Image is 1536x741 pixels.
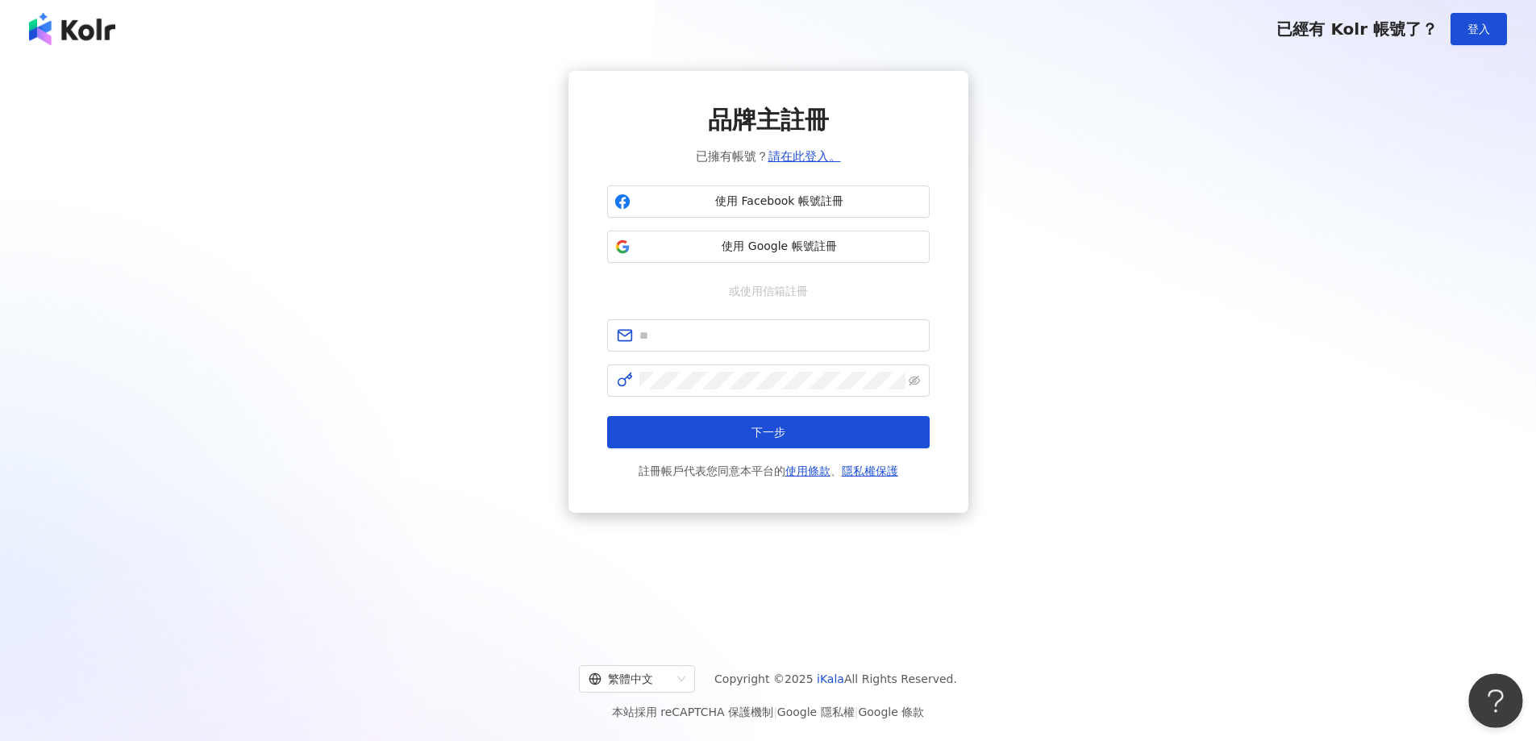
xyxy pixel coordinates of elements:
[714,669,957,689] span: Copyright © 2025 All Rights Reserved.
[768,149,841,164] a: 請在此登入。
[1276,19,1438,39] span: 已經有 Kolr 帳號了？
[773,706,777,718] span: |
[589,666,671,692] div: 繁體中文
[817,672,844,685] a: iKala
[639,461,898,481] span: 註冊帳戶代表您同意本平台的 、
[909,375,920,386] span: eye-invisible
[1467,23,1490,35] span: 登入
[607,416,930,448] button: 下一步
[637,239,922,255] span: 使用 Google 帳號註冊
[612,702,924,722] span: 本站採用 reCAPTCHA 保護機制
[696,147,841,166] span: 已擁有帳號？
[751,426,785,439] span: 下一步
[718,282,819,300] span: 或使用信箱註冊
[842,464,898,477] a: 隱私權保護
[858,706,924,718] a: Google 條款
[607,231,930,263] button: 使用 Google 帳號註冊
[708,103,829,137] span: 品牌主註冊
[29,13,115,45] img: logo
[855,706,859,718] span: |
[637,194,922,210] span: 使用 Facebook 帳號註冊
[607,185,930,218] button: 使用 Facebook 帳號註冊
[1451,13,1507,45] button: 登入
[1468,673,1523,728] iframe: Help Scout Beacon - Open
[777,706,855,718] a: Google 隱私權
[785,464,830,477] a: 使用條款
